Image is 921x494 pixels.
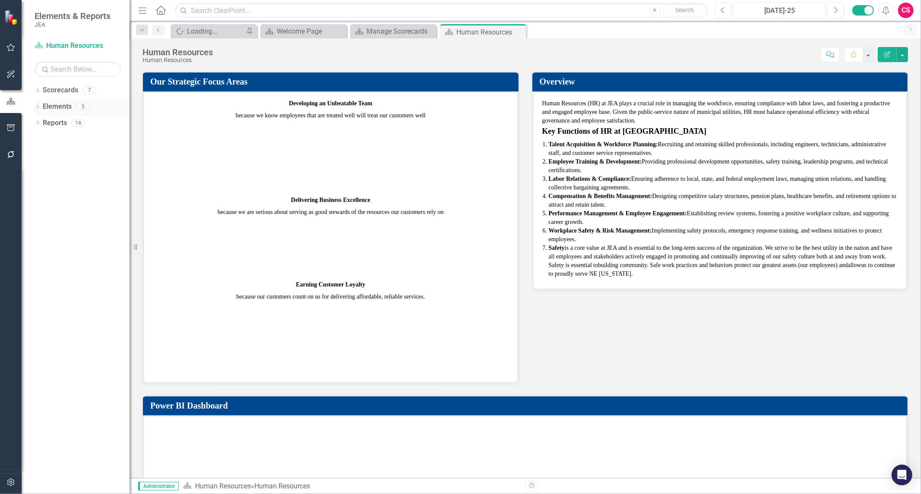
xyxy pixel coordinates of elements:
strong: Developing an Unbeatable Team [289,100,372,107]
button: Search [663,4,706,16]
span: Human Resources (HR) at JEA plays a crucial role in managing the workforce, ensuring compliance w... [542,100,890,124]
div: » [183,481,519,491]
a: Welcome Page [263,26,345,37]
small: JEA [35,21,111,28]
span: because we are serious about serving as good stewards of the resources our customers rely on [218,209,444,215]
span: Implementing safety protocols, emergency response training, and wellness initiatives to protect e... [549,227,882,242]
span: Ensuring adherence to local, state, and federal employment laws, managing union relations, and ha... [549,176,886,191]
strong: Key Functions of HR at [GEOGRAPHIC_DATA] [542,127,707,135]
div: 7 [82,87,96,94]
button: CS [898,3,914,18]
div: Human Resources [254,482,310,490]
div: [DATE]-25 [737,6,823,16]
strong: Delivering Business Excellence [291,197,370,203]
span: Recruiting and retaining skilled professionals, including engineers, technicians, administrative ... [549,141,886,156]
a: Human Resources [35,41,121,51]
span: building community. Safe work practices and behaviors protect our greatest assets (our employees)... [598,262,848,268]
strong: Compensation & Benefits Management: [549,193,652,199]
strong: Earning Customer Loyalty [296,281,365,288]
input: Search ClearPoint... [175,3,709,18]
strong: Talent Acquisition & Workforce Planning: [549,141,658,148]
div: Human Resources [142,47,213,57]
div: Human Resources [456,27,524,38]
div: Open Intercom Messenger [892,465,912,485]
a: Human Resources [195,482,251,490]
div: 14 [71,119,85,126]
strong: Safety [549,245,565,251]
strong: Performance Management & Employee Engagement: [549,210,687,217]
span: is a core value at JEA and is essential to the long-term success of the organization. We strive t... [549,245,893,260]
button: [DATE]-25 [734,3,826,18]
span: because our customers count on us for delivering affordable, reliable services. [236,293,425,300]
h3: Overview [540,77,904,86]
span: Administrator [138,482,179,491]
div: 5 [76,103,90,110]
h3: Our Strategic Focus Areas [150,77,514,86]
span: Safety is essential to [549,262,598,268]
span: Providing professional development opportunities, safety training, leadership programs, and techn... [549,158,888,173]
a: Reports [43,118,67,128]
a: Elements [43,102,72,112]
a: Manage Scorecards [352,26,434,37]
span: because we know employees that are treated well will treat our customers well [236,112,426,119]
span: Designing competitive salary structures, pension plans, healthcare benefits, and retirement optio... [549,193,896,208]
div: Human Resources [142,57,213,63]
a: Loading... [173,26,244,37]
strong: Employee Training & Development: [549,158,642,165]
span: us to continue to proudly serve NE [US_STATE]. [549,262,896,277]
div: Welcome Page [277,26,345,37]
h3: Power BI Dashboard [150,401,903,410]
span: Search [675,6,694,13]
strong: Labor Relations & Compliance: [549,176,631,182]
div: Manage Scorecards [367,26,434,37]
div: Loading... [187,26,244,37]
span: allow [848,262,861,268]
strong: Workplace Safety & Risk Management: [549,227,652,234]
a: Scorecards [43,85,78,95]
img: ClearPoint Strategy [4,9,19,25]
input: Search Below... [35,62,121,77]
span: Establishing review systems, fostering a positive workplace culture, and supporting career growth. [549,210,889,225]
span: Elements & Reports [35,11,111,21]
